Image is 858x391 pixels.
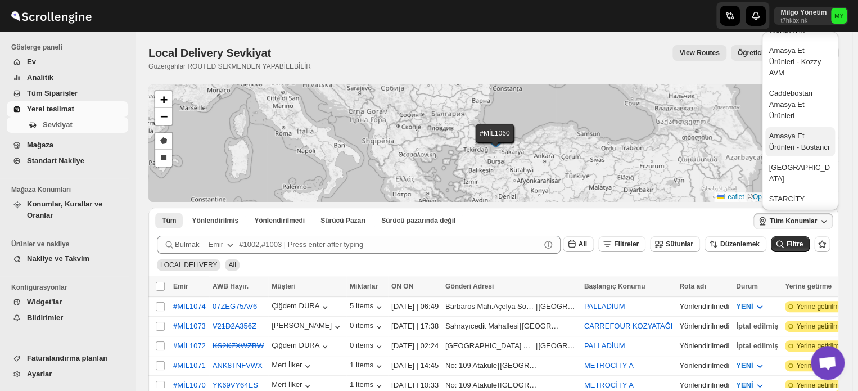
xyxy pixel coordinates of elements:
[765,127,834,156] button: Amasya Et Ürünleri - Bostancı
[173,322,206,330] button: #MİL1073
[391,282,413,290] span: ON ON
[173,381,206,389] button: #MİL1070
[155,213,183,228] button: All
[445,301,577,312] div: |
[173,341,206,350] div: #MİL1072
[679,48,719,57] span: View Routes
[254,216,305,225] span: Yönlendirilmedi
[374,213,462,228] button: Un-claimable
[391,360,439,371] div: [DATE] | 14:45
[500,360,539,371] div: [GEOGRAPHIC_DATA]
[796,381,853,390] span: Yerine getirilmemiş
[228,261,236,269] span: All
[717,193,744,201] a: Leaflet
[780,8,827,17] p: Milgo Yönetim
[731,45,779,61] button: Öğretici
[173,302,206,311] button: #MİL1074
[160,261,217,269] span: LOCAL DELIVERY
[445,380,577,391] div: |
[445,340,577,352] div: |
[769,194,804,205] div: STARCİTY
[679,301,729,312] div: Yönlendirilmedi
[27,298,62,306] span: Widget'lar
[563,236,594,252] button: All
[445,360,577,371] div: |
[487,133,504,146] img: Marker
[381,216,455,225] span: Sürücü pazarında değil
[350,361,385,372] div: 1 items
[155,150,172,167] a: Draw a rectangle
[27,73,53,82] span: Analitik
[787,240,803,248] span: Filtre
[11,185,129,194] span: Mağaza Konumları
[720,240,760,248] span: Düzenlemek
[175,239,199,250] span: Bulmak
[765,84,834,125] button: Caddebostan Amasya Et Ürünleri
[753,213,833,229] button: Tüm Konumlar
[679,321,729,332] div: Yönlendirilmedi
[650,236,700,252] button: Sütunlar
[155,108,172,125] a: Zoom out
[780,17,827,24] p: t7hkbx-nk
[487,135,504,147] img: Marker
[391,301,439,312] div: [DATE] | 06:49
[445,340,535,352] div: [GEOGRAPHIC_DATA] Açelya Sokak Ağaoğlu Moontown Sitesi A1-2 Blok D:8
[350,302,385,313] button: 5 items
[584,361,634,370] button: METROCİTY A
[771,236,810,252] button: Filtre
[27,313,63,322] span: Bildirimler
[753,193,801,201] a: OpenStreetMap
[160,109,168,123] span: −
[192,216,238,225] span: Yönlendirilmiş
[538,301,577,312] div: [GEOGRAPHIC_DATA]
[213,322,256,330] button: V21D2A356Z
[769,88,831,122] div: Caddebostan Amasya Et Ürünleri
[27,370,52,378] span: Ayarlar
[27,89,78,97] span: Tüm Siparişler
[705,236,766,252] button: Düzenlemek
[320,216,365,225] span: Sürücü Pazarı
[736,381,753,389] span: YENİ
[9,2,93,30] img: ScrollEngine
[213,341,264,350] button: KS2KZXWZBW
[27,105,74,113] span: Yerel teslimat
[666,240,693,248] span: Sütunlar
[831,8,847,24] span: Milgo Yönetim
[7,251,128,267] button: Nakliye ve Takvim
[350,321,385,332] button: 0 items
[272,302,331,313] div: Çiğdem DURA
[350,341,385,352] button: 0 items
[7,70,128,86] button: Analitik
[391,380,439,391] div: [DATE] | 10:33
[785,282,832,290] span: Yerine getirme
[43,120,73,129] span: Sevkiyat
[185,213,245,228] button: Routed
[27,156,84,165] span: Standart Nakliye
[736,282,758,290] span: Durum
[445,321,577,332] div: |
[173,361,206,370] button: #MİL1071
[162,216,176,225] span: Tüm
[584,341,625,350] button: PALLADİUM
[598,236,645,252] button: Filtreler
[714,192,838,202] div: © contributors
[614,240,639,248] span: Filtreler
[148,47,271,59] span: Local Delivery Sevkiyat
[391,340,439,352] div: [DATE] | 02:24
[584,322,672,330] button: CARREFOUR KOZYATAĞI
[11,240,129,249] span: Ürünler ve nakliye
[27,200,102,219] span: Konumlar, Kurallar ve Oranlar
[201,236,242,254] button: Emir
[272,341,331,352] button: Çiğdem DURA
[796,302,853,311] span: Yerine getirilmemiş
[736,321,778,332] div: İptal edilmiş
